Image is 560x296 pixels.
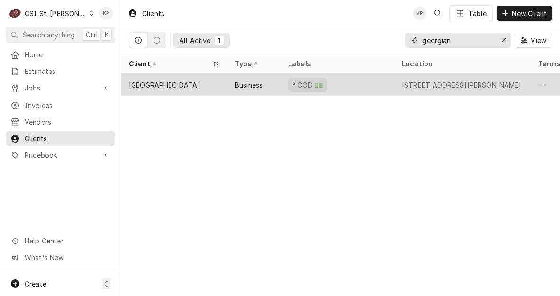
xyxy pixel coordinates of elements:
span: C [104,279,109,289]
div: Client [129,59,210,69]
span: New Client [510,9,549,18]
span: View [529,36,548,45]
div: CSI St. [PERSON_NAME] [25,9,86,18]
a: Go to Help Center [6,233,115,249]
span: Jobs [25,83,96,93]
span: Pricebook [25,150,96,160]
div: KP [413,7,426,20]
div: Location [402,59,523,69]
div: Table [469,9,487,18]
div: Type [235,59,271,69]
div: Kym Parson's Avatar [413,7,426,20]
button: Search anythingCtrlK [6,27,115,43]
div: ² COD 💵 [292,80,324,90]
span: Invoices [25,100,110,110]
div: KP [99,7,113,20]
span: Search anything [23,30,75,40]
span: Vendors [25,117,110,127]
span: Home [25,50,110,60]
a: Go to Jobs [6,80,115,96]
input: Keyword search [422,33,493,48]
button: Erase input [496,33,511,48]
span: K [105,30,109,40]
div: Kym Parson's Avatar [99,7,113,20]
div: Labels [288,59,387,69]
button: Open search [430,6,445,21]
a: Go to Pricebook [6,147,115,163]
a: Estimates [6,63,115,79]
a: Invoices [6,98,115,113]
div: C [9,7,22,20]
a: Home [6,47,115,63]
div: 1 [217,36,222,45]
a: Go to What's New [6,250,115,265]
span: Estimates [25,66,110,76]
span: Help Center [25,236,109,246]
div: CSI St. Louis's Avatar [9,7,22,20]
div: [STREET_ADDRESS][PERSON_NAME] [402,80,522,90]
span: What's New [25,252,109,262]
div: All Active [179,36,211,45]
span: Ctrl [86,30,98,40]
button: New Client [497,6,552,21]
span: Create [25,280,46,288]
button: View [515,33,552,48]
div: [GEOGRAPHIC_DATA] [129,80,200,90]
a: Clients [6,131,115,146]
a: Vendors [6,114,115,130]
div: Business [235,80,262,90]
span: Clients [25,134,110,144]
